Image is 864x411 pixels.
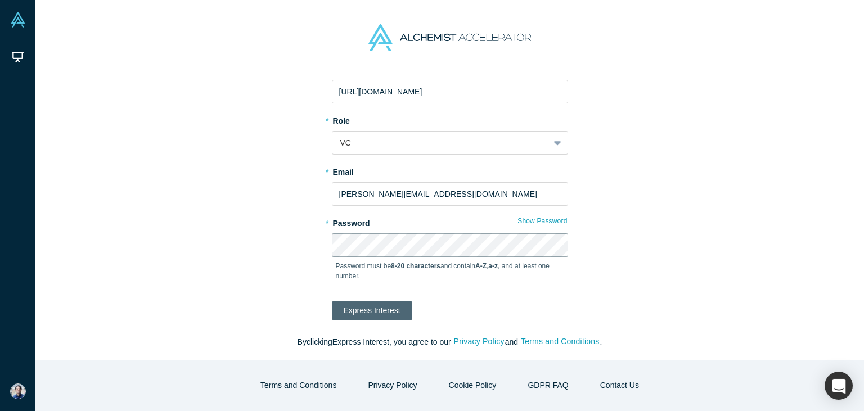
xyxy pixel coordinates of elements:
[356,376,429,395] button: Privacy Policy
[516,376,580,395] a: GDPR FAQ
[332,301,412,320] button: Express Interest
[332,214,568,229] label: Password
[332,162,568,178] label: Email
[10,383,26,399] img: Jason Jacobsohn's Account
[336,261,564,281] p: Password must be and contain , , and at least one number.
[214,336,686,348] p: By clicking Express Interest , you agree to our and .
[332,111,568,127] label: Role
[437,376,508,395] button: Cookie Policy
[588,376,651,395] button: Contact Us
[249,376,348,395] button: Terms and Conditions
[475,262,487,270] strong: A-Z
[520,335,600,348] button: Terms and Conditions
[391,262,440,270] strong: 8-20 characters
[340,137,541,149] div: VC
[488,262,498,270] strong: a-z
[453,335,505,348] button: Privacy Policy
[368,24,530,51] img: Alchemist Accelerator Logo
[10,12,26,28] img: Alchemist Vault Logo
[517,214,568,228] button: Show Password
